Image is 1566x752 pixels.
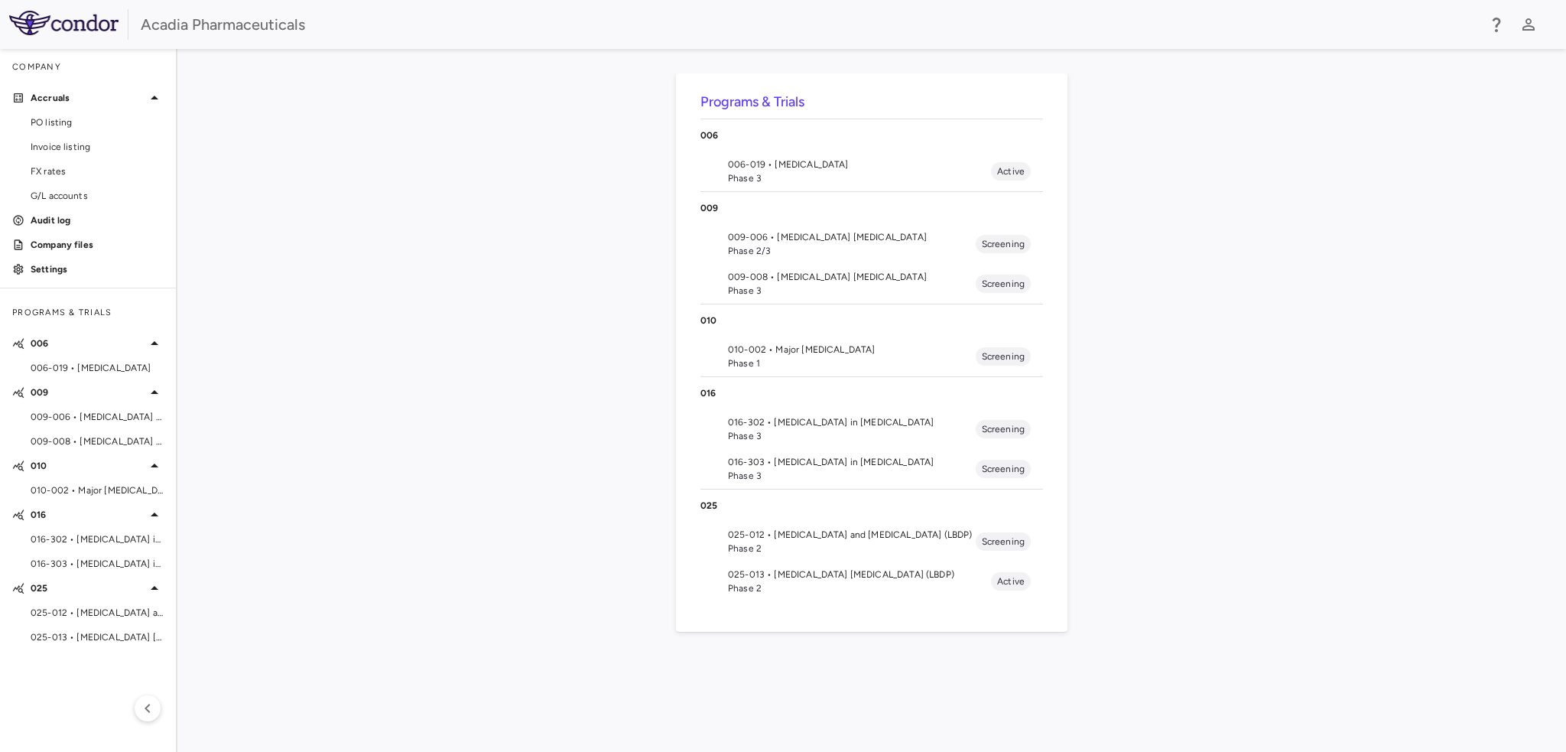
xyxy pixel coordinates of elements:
li: 016-303 • [MEDICAL_DATA] in [MEDICAL_DATA]Phase 3Screening [700,449,1043,489]
span: 025-012 • [MEDICAL_DATA] and [MEDICAL_DATA] (LBDP) [728,528,976,542]
span: Screening [976,277,1031,291]
li: 006-019 • [MEDICAL_DATA]Phase 3Active [700,151,1043,191]
span: Phase 2 [728,542,976,555]
span: 009-006 • [MEDICAL_DATA] [MEDICAL_DATA] [31,410,164,424]
div: 009 [700,192,1043,224]
div: Acadia Pharmaceuticals [141,13,1477,36]
span: Screening [976,535,1031,549]
span: 006-019 • [MEDICAL_DATA] [728,158,991,171]
h6: Programs & Trials [700,92,1043,112]
span: 016-303 • [MEDICAL_DATA] in [MEDICAL_DATA] [728,455,976,469]
div: 006 [700,119,1043,151]
li: 025-013 • [MEDICAL_DATA] [MEDICAL_DATA] (LBDP)Phase 2Active [700,562,1043,601]
span: 016-302 • [MEDICAL_DATA] in [MEDICAL_DATA] [728,415,976,429]
span: 009-006 • [MEDICAL_DATA] [MEDICAL_DATA] [728,230,976,244]
p: Accruals [31,91,145,105]
span: Screening [976,422,1031,436]
span: FX rates [31,164,164,178]
li: 025-012 • [MEDICAL_DATA] and [MEDICAL_DATA] (LBDP)Phase 2Screening [700,522,1043,562]
p: 025 [31,581,145,595]
div: 010 [700,304,1043,337]
p: 006 [31,337,145,350]
span: 006-019 • [MEDICAL_DATA] [31,361,164,375]
span: Screening [976,462,1031,476]
p: 006 [700,129,1043,142]
span: 025-013 • [MEDICAL_DATA] [MEDICAL_DATA] (LBDP) [728,568,991,581]
p: Company files [31,238,164,252]
p: 016 [31,508,145,522]
span: Active [991,164,1031,178]
p: 025 [700,499,1043,513]
li: 009-008 • [MEDICAL_DATA] [MEDICAL_DATA]Phase 3Screening [700,264,1043,304]
span: Screening [976,350,1031,363]
p: Settings [31,262,164,276]
div: 016 [700,377,1043,409]
span: 025-013 • [MEDICAL_DATA] [MEDICAL_DATA] (LBDP) [31,630,164,644]
span: 016-302 • [MEDICAL_DATA] in [MEDICAL_DATA] [31,532,164,546]
li: 010-002 • Major [MEDICAL_DATA]Phase 1Screening [700,337,1043,376]
p: 016 [700,386,1043,400]
span: 010-002 • Major [MEDICAL_DATA] [728,343,976,356]
div: 025 [700,490,1043,522]
span: 010-002 • Major [MEDICAL_DATA] [31,483,164,497]
li: 009-006 • [MEDICAL_DATA] [MEDICAL_DATA]Phase 2/3Screening [700,224,1043,264]
li: 016-302 • [MEDICAL_DATA] in [MEDICAL_DATA]Phase 3Screening [700,409,1043,449]
p: 009 [31,386,145,399]
span: Screening [976,237,1031,251]
span: Invoice listing [31,140,164,154]
span: Phase 2/3 [728,244,976,258]
span: G/L accounts [31,189,164,203]
img: logo-full-SnFGN8VE.png [9,11,119,35]
span: Phase 2 [728,581,991,595]
p: 010 [31,459,145,473]
span: 009-008 • [MEDICAL_DATA] [MEDICAL_DATA] [31,435,164,448]
span: Phase 3 [728,284,976,298]
span: 016-303 • [MEDICAL_DATA] in [MEDICAL_DATA] [31,557,164,571]
span: Phase 3 [728,171,991,185]
p: Audit log [31,213,164,227]
p: 009 [700,201,1043,215]
p: 010 [700,314,1043,327]
span: Phase 3 [728,429,976,443]
span: Phase 1 [728,356,976,370]
span: Phase 3 [728,469,976,483]
span: PO listing [31,116,164,129]
span: Active [991,575,1031,588]
span: 009-008 • [MEDICAL_DATA] [MEDICAL_DATA] [728,270,976,284]
span: 025-012 • [MEDICAL_DATA] and [MEDICAL_DATA] (LBDP) [31,606,164,620]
